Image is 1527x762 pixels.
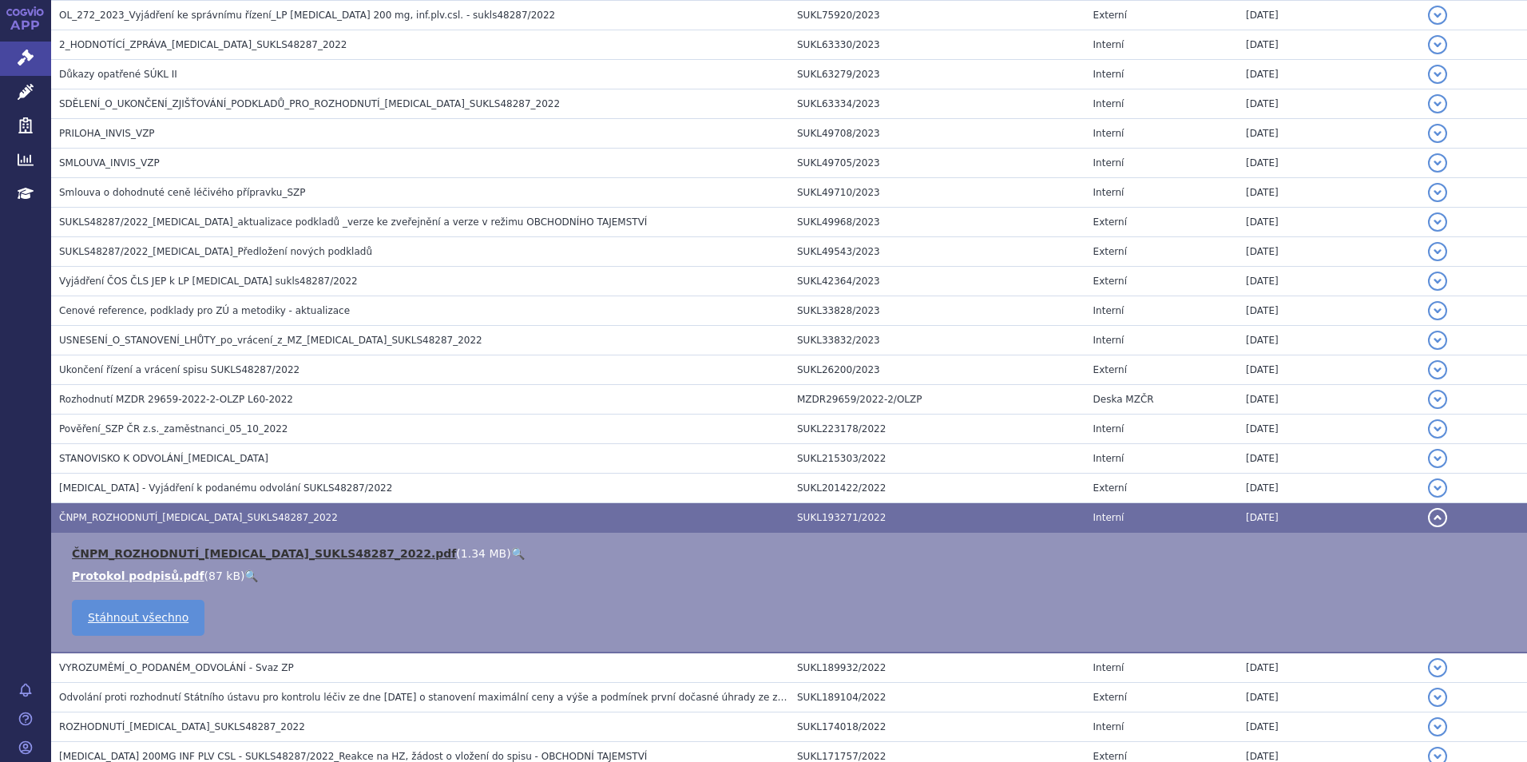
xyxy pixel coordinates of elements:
button: detail [1428,65,1447,84]
span: SDĚLENÍ_O_UKONČENÍ_ZJIŠŤOVÁNÍ_PODKLADŮ_PRO_ROZHODNUTÍ_TRODELVY_SUKLS48287_2022 [59,98,560,109]
span: ČNPM_ROZHODNUTÍ_TRODELVY_SUKLS48287_2022 [59,512,338,523]
td: SUKL33832/2023 [789,326,1085,355]
span: Interní [1093,423,1124,435]
span: SMLOUVA_INVIS_VZP [59,157,160,169]
span: Smlouva o dohodnuté ceně léčivého přípravku_SZP [59,187,305,198]
td: [DATE] [1238,237,1420,267]
td: SUKL174018/2022 [789,712,1085,742]
button: detail [1428,478,1447,498]
td: [DATE] [1238,30,1420,60]
button: detail [1428,94,1447,113]
td: SUKL42364/2023 [789,267,1085,296]
span: USNESENÍ_O_STANOVENÍ_LHŮTY_po_vrácení_z_MZ_TRODELVY_SUKLS48287_2022 [59,335,482,346]
span: Trodelvy - Vyjádření k podanému odvolání SUKLS48287/2022 [59,482,392,494]
span: Interní [1093,128,1124,139]
td: SUKL215303/2022 [789,444,1085,474]
td: [DATE] [1238,1,1420,30]
a: Stáhnout všechno [72,600,204,636]
span: Externí [1093,482,1127,494]
td: SUKL49705/2023 [789,149,1085,178]
span: Interní [1093,335,1124,346]
button: detail [1428,35,1447,54]
td: SUKL189932/2022 [789,653,1085,683]
td: [DATE] [1238,503,1420,533]
span: STANOVISKO K ODVOLÁNÍ_Trodelvy [59,453,268,464]
span: 1.34 MB [461,547,506,560]
td: [DATE] [1238,89,1420,119]
span: Externí [1093,276,1127,287]
span: VYROZUMĚMÍ_O_PODANÉM_ODVOLÁNÍ - Svaz ZP [59,662,294,673]
a: ČNPM_ROZHODNUTÍ_[MEDICAL_DATA]_SUKLS48287_2022.pdf [72,547,456,560]
span: Externí [1093,10,1127,21]
button: detail [1428,242,1447,261]
span: SUKLS48287/2022_Trodelvy_Předložení nových podkladů [59,246,372,257]
td: SUKL49710/2023 [789,178,1085,208]
a: 🔍 [244,570,258,582]
span: Interní [1093,69,1124,80]
span: Externí [1093,364,1127,375]
td: [DATE] [1238,267,1420,296]
td: SUKL49968/2023 [789,208,1085,237]
td: SUKL223178/2022 [789,415,1085,444]
span: OL_272_2023_Vyjádření ke správnímu řízení_LP TRODELVY 200 mg, inf.plv.csl. - sukls48287/2022 [59,10,555,21]
button: detail [1428,360,1447,379]
td: SUKL49543/2023 [789,237,1085,267]
span: Interní [1093,39,1124,50]
td: SUKL75920/2023 [789,1,1085,30]
td: [DATE] [1238,683,1420,712]
span: Deska MZČR [1093,394,1154,405]
td: [DATE] [1238,119,1420,149]
a: Protokol podpisů.pdf [72,570,204,582]
td: [DATE] [1238,653,1420,683]
span: Interní [1093,453,1124,464]
button: detail [1428,717,1447,736]
span: Cenové reference, podklady pro ZÚ a metodiky - aktualizace [59,305,350,316]
td: SUKL49708/2023 [789,119,1085,149]
td: [DATE] [1238,296,1420,326]
td: [DATE] [1238,474,1420,503]
span: Pověření_SZP ČR z.s._zaměstnanci_05_10_2022 [59,423,288,435]
td: [DATE] [1238,712,1420,742]
span: Interní [1093,157,1124,169]
span: Externí [1093,751,1127,762]
span: Odvolání proti rozhodnutí Státního ústavu pro kontrolu léčiv ze dne 18. 8. 2022 o stanovení maxim... [59,692,1245,703]
span: 87 kB [208,570,240,582]
button: detail [1428,449,1447,468]
span: Interní [1093,98,1124,109]
td: SUKL193271/2022 [789,503,1085,533]
button: detail [1428,183,1447,202]
span: Ukončení řízení a vrácení spisu SUKLS48287/2022 [59,364,299,375]
button: detail [1428,419,1447,439]
span: Trodelvy 200MG INF PLV CSL - SUKLS48287/2022_Reakce na HZ, žádost o vložení do spisu - OBCHODNÍ T... [59,751,647,762]
span: PRILOHA_INVIS_VZP [59,128,155,139]
button: detail [1428,6,1447,25]
span: Interní [1093,187,1124,198]
td: SUKL63279/2023 [789,60,1085,89]
span: SUKLS48287/2022_Trodelvy_aktualizace podkladů _verze ke zveřejnění a verze v režimu OBCHODNÍHO TA... [59,216,647,228]
button: detail [1428,153,1447,173]
button: detail [1428,124,1447,143]
td: SUKL33828/2023 [789,296,1085,326]
span: Interní [1093,305,1124,316]
td: [DATE] [1238,385,1420,415]
td: [DATE] [1238,355,1420,385]
span: Interní [1093,721,1124,732]
li: ( ) [72,546,1511,562]
span: Externí [1093,692,1127,703]
button: detail [1428,658,1447,677]
span: Interní [1093,662,1124,673]
td: [DATE] [1238,415,1420,444]
td: SUKL189104/2022 [789,683,1085,712]
td: SUKL63334/2023 [789,89,1085,119]
span: Důkazy opatřené SÚKL II [59,69,177,80]
button: detail [1428,688,1447,707]
button: detail [1428,301,1447,320]
span: Rozhodnutí MZDR 29659-2022-2-OLZP L60-2022 [59,394,293,405]
td: [DATE] [1238,444,1420,474]
td: [DATE] [1238,208,1420,237]
td: [DATE] [1238,178,1420,208]
td: [DATE] [1238,149,1420,178]
li: ( ) [72,568,1511,584]
span: 2_HODNOTÍCÍ_ZPRÁVA_TRODELVY_SUKLS48287_2022 [59,39,347,50]
span: Externí [1093,246,1127,257]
